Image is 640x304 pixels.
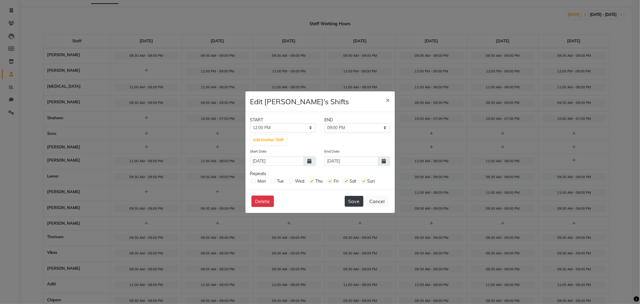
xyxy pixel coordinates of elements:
div: END [320,117,395,123]
label: Start Date [250,149,267,154]
span: Mon [258,178,266,184]
span: Sat [350,178,356,184]
button: Add Another Shift [251,135,287,145]
button: Cancel [366,196,389,207]
input: yyyy-mm-dd [250,157,304,166]
span: Wed [295,178,305,184]
div: Repeats [250,171,390,177]
button: Delete [251,196,274,207]
span: Fri [334,178,339,184]
label: End Date [325,149,340,154]
span: Tue [277,178,284,184]
span: Sun [368,178,375,184]
h4: Edit [PERSON_NAME]'s Shifts [250,96,349,107]
div: START [246,117,320,123]
span: Thu [316,178,323,184]
input: yyyy-mm-dd [325,157,378,166]
button: Close [381,91,395,108]
span: × [386,95,390,104]
button: Save [345,196,363,207]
